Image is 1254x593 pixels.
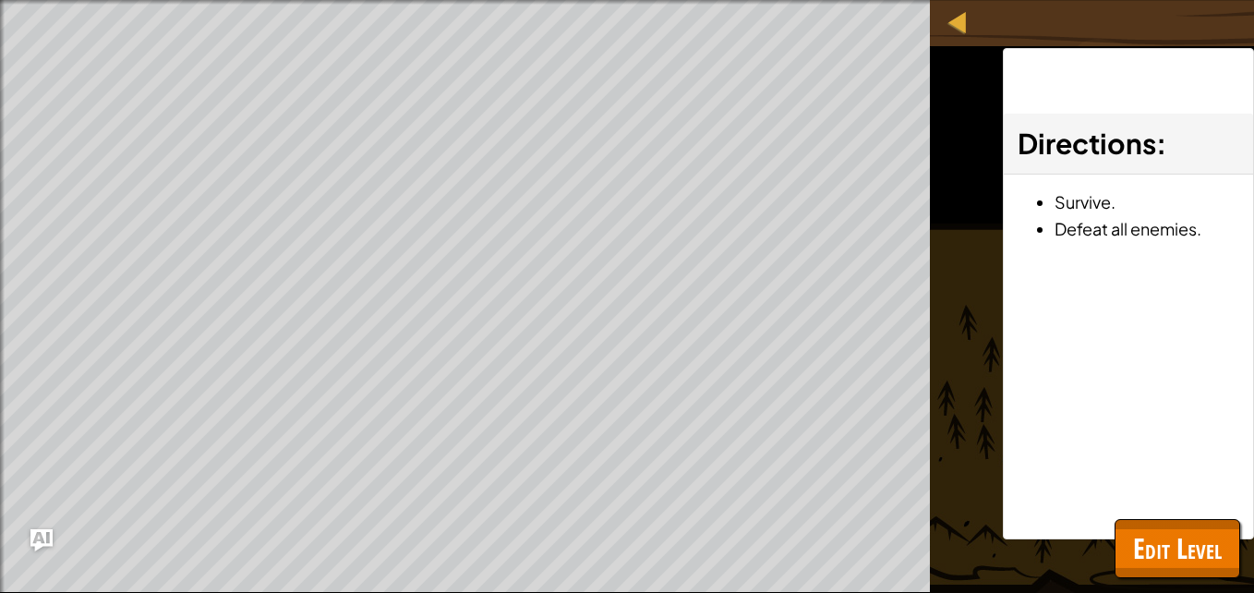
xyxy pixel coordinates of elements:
[30,529,53,551] button: Ask AI
[1018,126,1156,161] span: Directions
[1115,519,1240,578] button: Edit Level
[1133,529,1222,567] span: Edit Level
[1055,188,1239,215] li: Survive.
[1055,215,1239,242] li: Defeat all enemies.
[1018,123,1239,164] h3: :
